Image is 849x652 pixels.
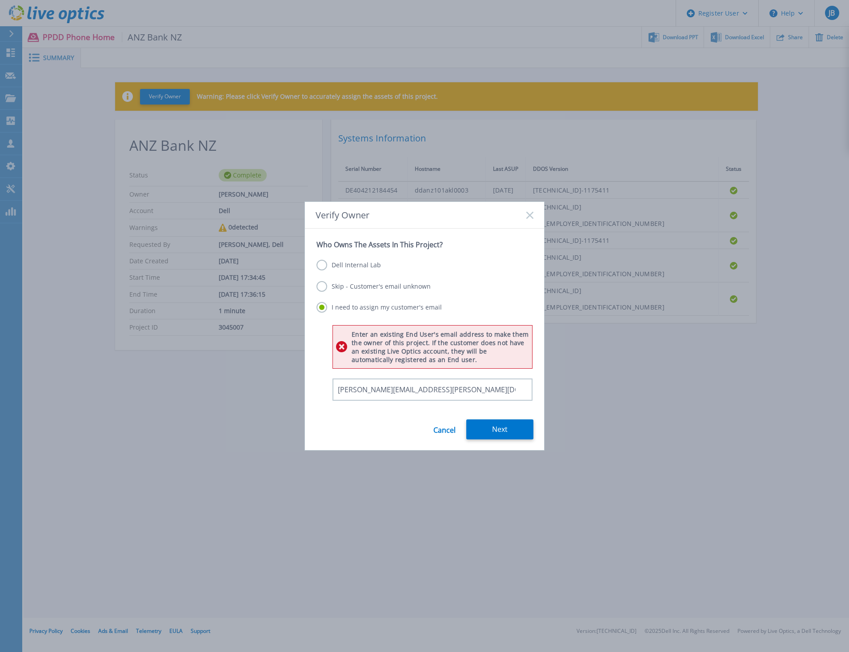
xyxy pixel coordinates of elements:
input: Enter email address [332,378,533,401]
a: Cancel [433,419,456,439]
span: Enter an existing End User's email address to make them the owner of this project. If the custome... [352,330,529,364]
label: Skip - Customer's email unknown [316,281,431,292]
span: Verify Owner [316,210,369,220]
button: Next [466,419,533,439]
label: Dell Internal Lab [316,260,381,270]
label: I need to assign my customer's email [316,302,442,313]
p: Who Owns The Assets In This Project? [316,240,533,249]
